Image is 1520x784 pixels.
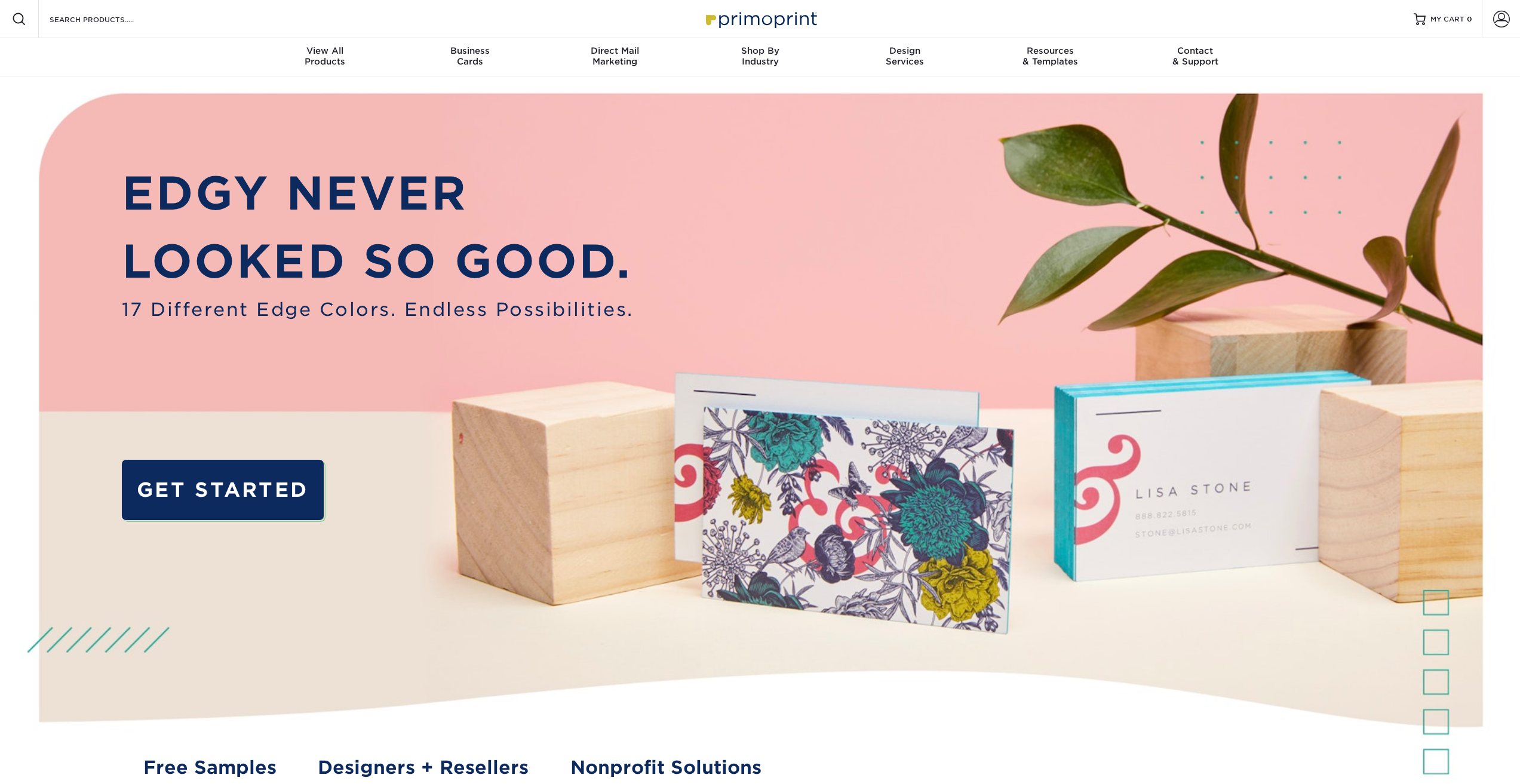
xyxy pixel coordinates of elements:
[253,45,398,56] span: View All
[542,45,687,56] span: Direct Mail
[48,12,165,26] input: SEARCH PRODUCTS.....
[122,227,634,296] p: LOOKED SO GOOD.
[687,45,833,67] div: Industry
[570,754,761,782] a: Nonprofit Solutions
[143,754,277,782] a: Free Samples
[1123,45,1268,56] span: Contact
[122,296,634,324] span: 17 Different Edge Colors. Endless Possibilities.
[397,45,542,56] span: Business
[397,45,542,67] div: Cards
[542,38,687,76] a: Direct MailMarketing
[687,38,833,76] a: Shop ByIndustry
[1123,45,1268,67] div: & Support
[701,6,820,32] img: Primoprint
[1467,15,1472,23] span: 0
[687,45,833,56] span: Shop By
[978,45,1123,56] span: Resources
[542,45,687,67] div: Marketing
[1430,14,1464,24] span: MY CART
[397,38,542,76] a: BusinessCards
[833,45,978,56] span: Design
[253,38,398,76] a: View AllProducts
[318,754,529,782] a: Designers + Resellers
[253,45,398,67] div: Products
[122,460,324,519] a: GET STARTED
[833,45,978,67] div: Services
[122,159,634,228] p: EDGY NEVER
[978,38,1123,76] a: Resources& Templates
[978,45,1123,67] div: & Templates
[833,38,978,76] a: DesignServices
[1123,38,1268,76] a: Contact& Support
